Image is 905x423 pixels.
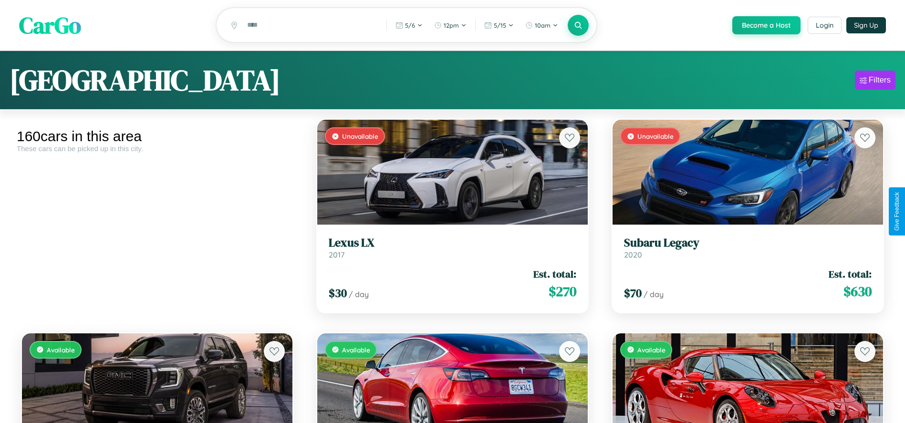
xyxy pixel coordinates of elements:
span: Unavailable [637,132,674,140]
span: Est. total: [533,267,576,281]
span: Est. total: [829,267,872,281]
a: Subaru Legacy2020 [624,236,872,259]
span: 10am [535,21,551,29]
h3: Subaru Legacy [624,236,872,250]
span: 12pm [444,21,459,29]
h1: [GEOGRAPHIC_DATA] [10,61,281,100]
span: Available [637,346,666,354]
span: CarGo [19,10,81,41]
span: Unavailable [342,132,378,140]
span: 2020 [624,250,642,259]
button: 5/6 [391,18,427,33]
span: $ 630 [843,282,872,301]
span: $ 30 [329,285,347,301]
button: Login [808,17,842,34]
span: 5 / 15 [494,21,506,29]
button: Become a Host [732,16,801,34]
h3: Lexus LX [329,236,576,250]
span: Available [47,346,75,354]
button: 12pm [429,18,471,33]
div: Give Feedback [894,192,900,231]
button: Filters [855,71,895,90]
button: 5/15 [479,18,519,33]
div: These cars can be picked up in this city. [17,144,298,153]
div: Filters [869,75,891,85]
div: 160 cars in this area [17,128,298,144]
span: Available [342,346,370,354]
span: $ 70 [624,285,642,301]
span: 2017 [329,250,344,259]
button: Sign Up [846,17,886,33]
button: 10am [520,18,563,33]
a: Lexus LX2017 [329,236,576,259]
span: / day [349,289,369,299]
span: 5 / 6 [405,21,415,29]
span: $ 270 [549,282,576,301]
span: / day [644,289,664,299]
